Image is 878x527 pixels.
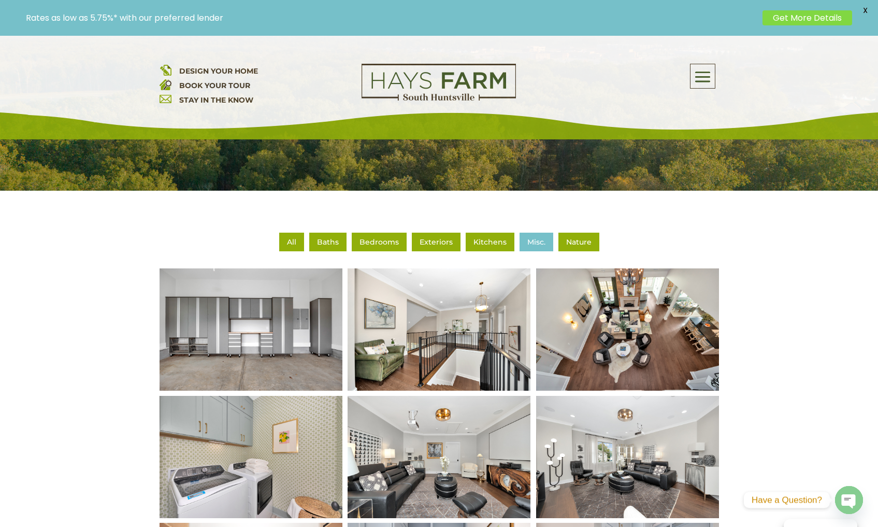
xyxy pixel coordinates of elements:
img: 2106 Forest Gate-87 [348,268,530,391]
img: 2106 Forest Gate-73 [160,396,342,518]
img: Logo [362,64,516,101]
a: STAY IN THE KNOW [179,95,253,105]
li: Nature [558,233,599,251]
li: All [279,233,304,251]
a: Get More Details [762,10,852,25]
img: design your home [160,64,171,76]
img: 2106 Forest Gate-79 [536,268,719,391]
a: DESIGN YOUR HOME [179,66,258,76]
li: Baths [309,233,347,251]
li: Exteriors [412,233,460,251]
a: hays farm homes huntsville development [362,94,516,103]
li: Misc. [520,233,553,251]
img: book your home tour [160,78,171,90]
p: Rates as low as 5.75%* with our preferred lender [26,13,757,23]
a: BOOK YOUR TOUR [179,81,250,90]
li: Bedrooms [352,233,407,251]
span: X [857,3,873,18]
li: Kitchens [466,233,514,251]
img: 2106 Forest Gate-89 [160,268,342,391]
img: 2106 Forest Gate-69 [348,396,530,518]
img: 2106 Forest Gate-68 [536,396,719,518]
